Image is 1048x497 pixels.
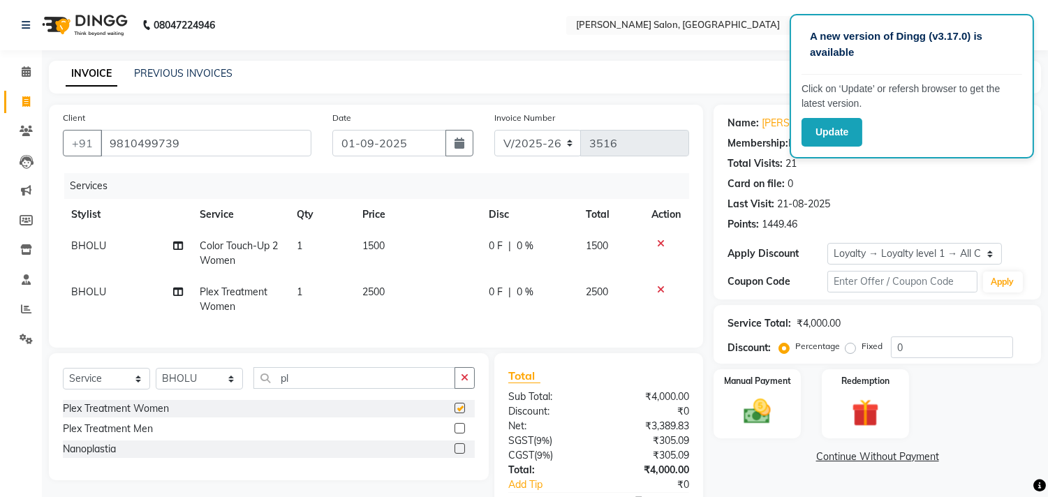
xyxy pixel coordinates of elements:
div: Membership: [728,136,788,151]
img: _gift.svg [843,396,887,430]
label: Invoice Number [494,112,555,124]
span: Color Touch-Up 2 Women [200,239,278,267]
div: Discount: [728,341,771,355]
a: Add Tip [498,477,616,492]
div: ₹305.09 [599,448,700,463]
span: 0 % [517,285,533,299]
span: 1 [297,285,302,298]
div: ( ) [498,433,599,448]
input: Search by Name/Mobile/Email/Code [101,130,311,156]
span: 2500 [586,285,608,298]
span: 1500 [362,239,385,252]
button: +91 [63,130,102,156]
div: Service Total: [728,316,791,331]
b: 08047224946 [154,6,215,45]
label: Percentage [795,340,840,353]
span: BHOLU [71,239,106,252]
img: logo [36,6,131,45]
div: Coupon Code [728,274,827,289]
th: Action [643,199,689,230]
div: Plex Treatment Women [63,401,169,416]
div: 21-08-2025 [777,197,830,212]
div: Discount: [498,404,599,419]
span: 2500 [362,285,385,298]
span: | [508,239,511,253]
div: ₹305.09 [599,433,700,448]
div: Last Visit: [728,197,774,212]
div: ₹4,000.00 [797,316,841,331]
input: Search or Scan [253,367,455,389]
div: ₹0 [616,477,700,492]
img: _cash.svg [735,396,779,427]
div: No Active Membership [728,136,1027,151]
label: Redemption [841,375,890,387]
span: 9% [536,435,549,446]
div: Services [64,173,700,199]
div: ₹4,000.00 [599,390,700,404]
div: 21 [785,156,797,171]
div: ₹0 [599,404,700,419]
th: Qty [288,199,353,230]
label: Manual Payment [724,375,791,387]
input: Enter Offer / Coupon Code [827,271,977,292]
th: Stylist [63,199,191,230]
span: | [508,285,511,299]
label: Date [332,112,351,124]
div: Points: [728,217,759,232]
div: 0 [788,177,793,191]
th: Price [354,199,480,230]
div: ₹4,000.00 [599,463,700,477]
a: Continue Without Payment [716,450,1038,464]
a: PREVIOUS INVOICES [134,67,233,80]
div: 1449.46 [762,217,797,232]
button: Apply [983,272,1023,292]
button: Update [802,118,862,147]
div: Total: [498,463,599,477]
div: Total Visits: [728,156,783,171]
span: 0 % [517,239,533,253]
span: 9% [537,450,550,461]
a: [PERSON_NAME] [762,116,840,131]
div: Apply Discount [728,246,827,261]
div: Sub Total: [498,390,599,404]
div: ( ) [498,448,599,463]
span: 1 [297,239,302,252]
label: Fixed [862,340,883,353]
label: Client [63,112,85,124]
div: Plex Treatment Men [63,422,153,436]
div: Nanoplastia [63,442,116,457]
span: 1500 [586,239,608,252]
th: Disc [480,199,577,230]
span: BHOLU [71,285,106,298]
div: Name: [728,116,759,131]
th: Service [191,199,289,230]
a: INVOICE [66,61,117,87]
p: A new version of Dingg (v3.17.0) is available [810,29,1014,60]
div: Net: [498,419,599,433]
span: Total [508,369,540,383]
span: 0 F [489,285,503,299]
span: CGST [508,449,534,461]
span: Plex Treatment Women [200,285,267,313]
p: Click on ‘Update’ or refersh browser to get the latest version. [802,82,1022,111]
span: SGST [508,434,533,447]
div: ₹3,389.83 [599,419,700,433]
th: Total [577,199,644,230]
span: 0 F [489,239,503,253]
div: Card on file: [728,177,785,191]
